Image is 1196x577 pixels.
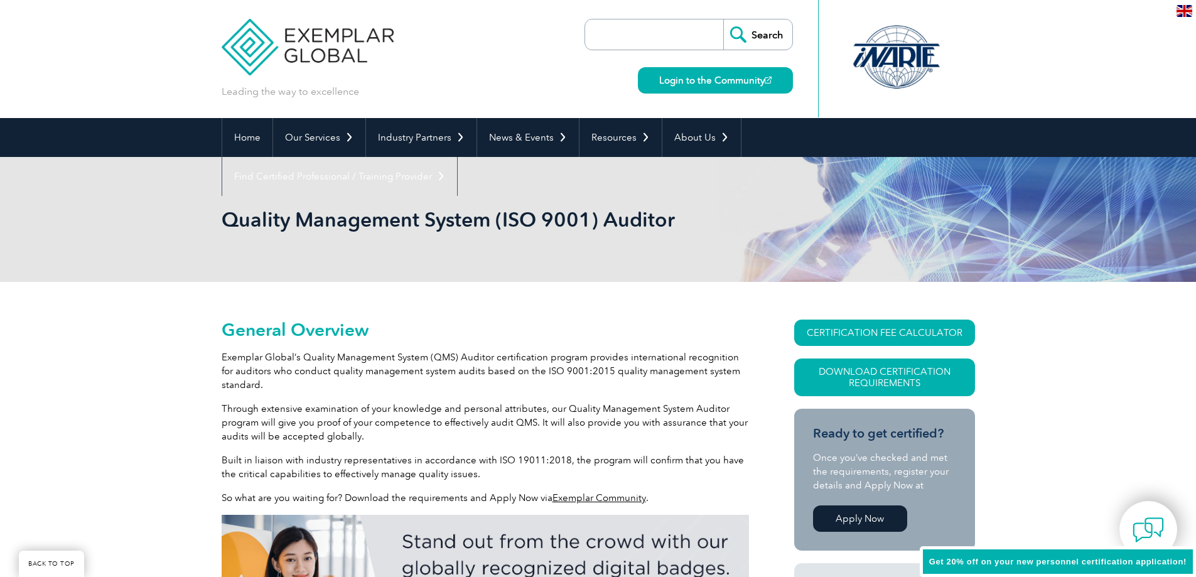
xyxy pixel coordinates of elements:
[222,157,457,196] a: Find Certified Professional / Training Provider
[723,19,792,50] input: Search
[222,491,749,505] p: So what are you waiting for? Download the requirements and Apply Now via .
[552,492,646,504] a: Exemplar Community
[638,67,793,94] a: Login to the Community
[813,426,956,441] h3: Ready to get certified?
[813,505,907,532] a: Apply Now
[794,320,975,346] a: CERTIFICATION FEE CALCULATOR
[273,118,365,157] a: Our Services
[222,402,749,443] p: Through extensive examination of your knowledge and personal attributes, our Quality Management S...
[1133,514,1164,546] img: contact-chat.png
[579,118,662,157] a: Resources
[222,320,749,340] h2: General Overview
[222,207,704,232] h1: Quality Management System (ISO 9001) Auditor
[662,118,741,157] a: About Us
[1177,5,1192,17] img: en
[222,453,749,481] p: Built in liaison with industry representatives in accordance with ISO 19011:2018, the program wil...
[765,77,772,84] img: open_square.png
[222,118,272,157] a: Home
[19,551,84,577] a: BACK TO TOP
[366,118,477,157] a: Industry Partners
[794,359,975,396] a: Download Certification Requirements
[222,85,359,99] p: Leading the way to excellence
[929,557,1187,566] span: Get 20% off on your new personnel certification application!
[477,118,579,157] a: News & Events
[813,451,956,492] p: Once you’ve checked and met the requirements, register your details and Apply Now at
[222,350,749,392] p: Exemplar Global’s Quality Management System (QMS) Auditor certification program provides internat...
